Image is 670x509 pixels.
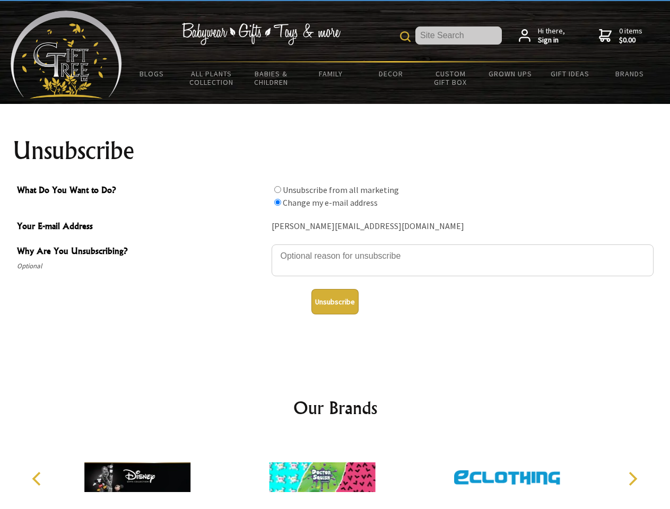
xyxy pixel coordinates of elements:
span: Why Are You Unsubscribing? [17,244,266,260]
h2: Our Brands [21,395,649,420]
a: Grown Ups [480,63,540,85]
span: Hi there, [538,27,565,45]
a: Decor [361,63,421,85]
a: All Plants Collection [182,63,242,93]
strong: Sign in [538,36,565,45]
span: Your E-mail Address [17,220,266,235]
img: Babywear - Gifts - Toys & more [181,23,341,45]
span: 0 items [619,26,642,45]
input: Site Search [415,27,502,45]
a: BLOGS [122,63,182,85]
label: Unsubscribe from all marketing [283,185,399,195]
a: Hi there,Sign in [519,27,565,45]
span: What Do You Want to Do? [17,183,266,199]
a: Family [301,63,361,85]
a: Babies & Children [241,63,301,93]
a: Gift Ideas [540,63,600,85]
input: What Do You Want to Do? [274,186,281,193]
span: Optional [17,260,266,273]
button: Next [621,467,644,490]
label: Change my e-mail address [283,197,378,208]
a: 0 items$0.00 [599,27,642,45]
button: Unsubscribe [311,289,359,314]
h1: Unsubscribe [13,138,658,163]
img: product search [400,31,411,42]
strong: $0.00 [619,36,642,45]
textarea: Why Are You Unsubscribing? [272,244,654,276]
img: Babyware - Gifts - Toys and more... [11,11,122,99]
a: Custom Gift Box [421,63,481,93]
button: Previous [27,467,50,490]
div: [PERSON_NAME][EMAIL_ADDRESS][DOMAIN_NAME] [272,218,654,235]
a: Brands [600,63,660,85]
input: What Do You Want to Do? [274,199,281,206]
